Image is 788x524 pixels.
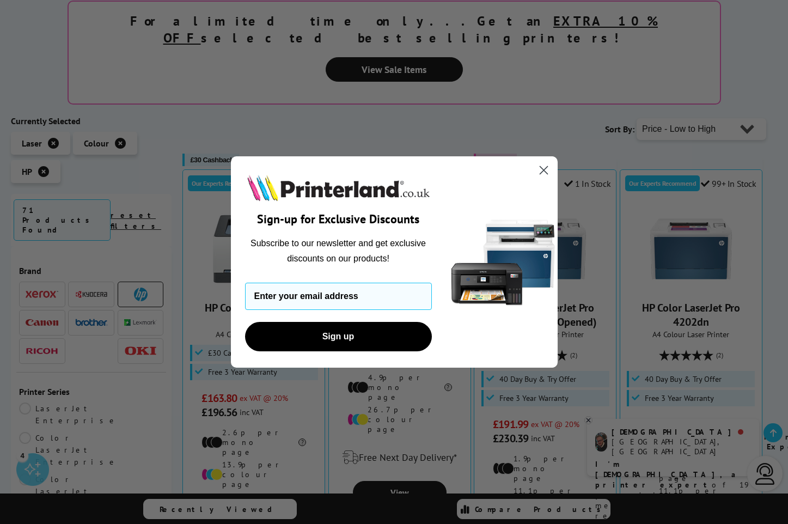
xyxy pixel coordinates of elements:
[245,322,432,351] button: Sign up
[534,161,553,180] button: Close dialog
[449,156,558,368] img: 5290a21f-4df8-4860-95f4-ea1e8d0e8904.png
[251,239,426,263] span: Subscribe to our newsletter and get exclusive discounts on our products!
[245,283,432,310] input: Enter your email address
[257,211,419,227] span: Sign-up for Exclusive Discounts
[245,173,432,203] img: Printerland.co.uk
